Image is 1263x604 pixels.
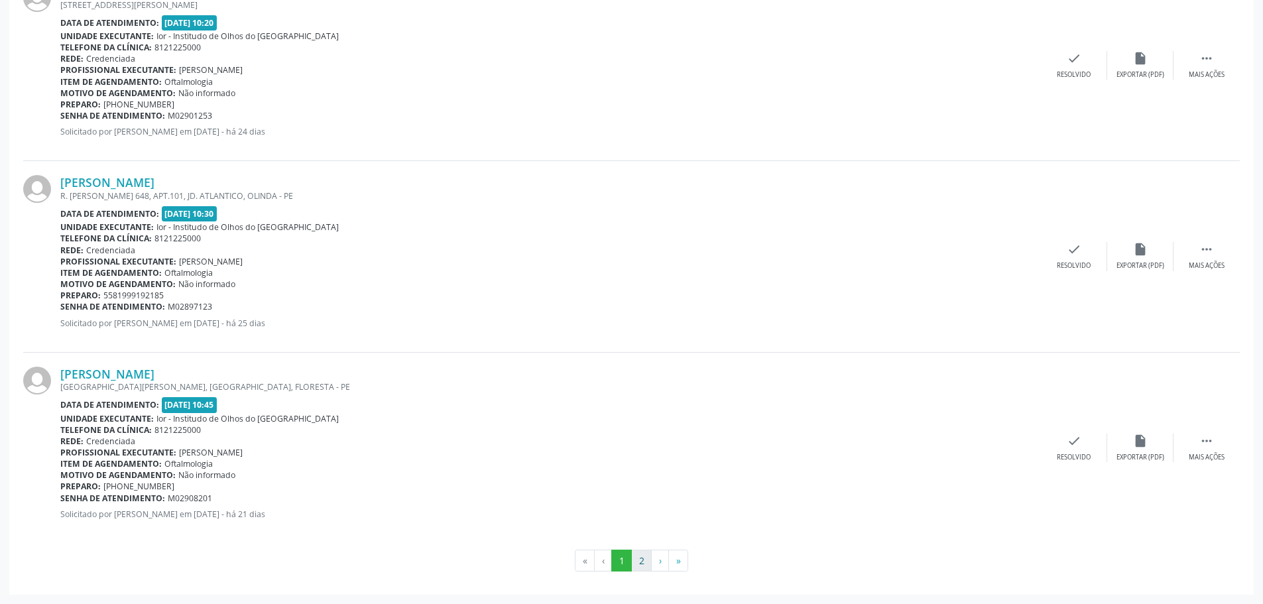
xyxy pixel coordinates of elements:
[1116,70,1164,80] div: Exportar (PDF)
[178,278,235,290] span: Não informado
[60,481,101,492] b: Preparo:
[156,221,339,233] span: Ior - Institudo de Olhos do [GEOGRAPHIC_DATA]
[156,413,339,424] span: Ior - Institudo de Olhos do [GEOGRAPHIC_DATA]
[60,413,154,424] b: Unidade executante:
[60,458,162,469] b: Item de agendamento:
[1199,51,1214,66] i: 
[1057,453,1091,462] div: Resolvido
[23,367,51,394] img: img
[164,76,213,88] span: Oftalmologia
[1199,434,1214,448] i: 
[631,550,652,572] button: Go to page 2
[1133,51,1148,66] i: insert_drive_file
[1057,261,1091,271] div: Resolvido
[86,245,135,256] span: Credenciada
[60,436,84,447] b: Rede:
[1116,261,1164,271] div: Exportar (PDF)
[1116,453,1164,462] div: Exportar (PDF)
[23,175,51,203] img: img
[60,447,176,458] b: Profissional executante:
[168,493,212,504] span: M02908201
[1133,434,1148,448] i: insert_drive_file
[60,301,165,312] b: Senha de atendimento:
[162,397,217,412] span: [DATE] 10:45
[668,550,688,572] button: Go to last page
[651,550,669,572] button: Go to next page
[60,30,154,42] b: Unidade executante:
[103,481,174,492] span: [PHONE_NUMBER]
[179,447,243,458] span: [PERSON_NAME]
[103,99,174,110] span: [PHONE_NUMBER]
[1189,261,1225,271] div: Mais ações
[60,208,159,219] b: Data de atendimento:
[162,206,217,221] span: [DATE] 10:30
[154,42,201,53] span: 8121225000
[60,267,162,278] b: Item de agendamento:
[162,15,217,30] span: [DATE] 10:20
[168,110,212,121] span: M02901253
[1189,453,1225,462] div: Mais ações
[164,458,213,469] span: Oftalmologia
[1067,242,1081,257] i: check
[103,290,164,301] span: 5581999192185
[611,550,632,572] button: Go to page 1
[1189,70,1225,80] div: Mais ações
[164,267,213,278] span: Oftalmologia
[178,469,235,481] span: Não informado
[179,64,243,76] span: [PERSON_NAME]
[60,99,101,110] b: Preparo:
[60,42,152,53] b: Telefone da clínica:
[60,76,162,88] b: Item de agendamento:
[1199,242,1214,257] i: 
[86,53,135,64] span: Credenciada
[154,424,201,436] span: 8121225000
[156,30,339,42] span: Ior - Institudo de Olhos do [GEOGRAPHIC_DATA]
[86,436,135,447] span: Credenciada
[60,469,176,481] b: Motivo de agendamento:
[60,126,1041,137] p: Solicitado por [PERSON_NAME] em [DATE] - há 24 dias
[60,493,165,504] b: Senha de atendimento:
[179,256,243,267] span: [PERSON_NAME]
[60,175,154,190] a: [PERSON_NAME]
[60,256,176,267] b: Profissional executante:
[60,53,84,64] b: Rede:
[60,17,159,29] b: Data de atendimento:
[168,301,212,312] span: M02897123
[23,550,1240,572] ul: Pagination
[60,190,1041,202] div: R. [PERSON_NAME] 648, APT.101, JD. ATLANTICO, OLINDA - PE
[60,318,1041,329] p: Solicitado por [PERSON_NAME] em [DATE] - há 25 dias
[60,381,1041,393] div: [GEOGRAPHIC_DATA][PERSON_NAME], [GEOGRAPHIC_DATA], FLORESTA - PE
[60,278,176,290] b: Motivo de agendamento:
[60,399,159,410] b: Data de atendimento:
[60,233,152,244] b: Telefone da clínica:
[1067,51,1081,66] i: check
[154,233,201,244] span: 8121225000
[60,64,176,76] b: Profissional executante:
[60,88,176,99] b: Motivo de agendamento:
[60,110,165,121] b: Senha de atendimento:
[1067,434,1081,448] i: check
[60,424,152,436] b: Telefone da clínica:
[178,88,235,99] span: Não informado
[60,290,101,301] b: Preparo:
[60,245,84,256] b: Rede:
[60,367,154,381] a: [PERSON_NAME]
[1057,70,1091,80] div: Resolvido
[60,221,154,233] b: Unidade executante:
[60,509,1041,520] p: Solicitado por [PERSON_NAME] em [DATE] - há 21 dias
[1133,242,1148,257] i: insert_drive_file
